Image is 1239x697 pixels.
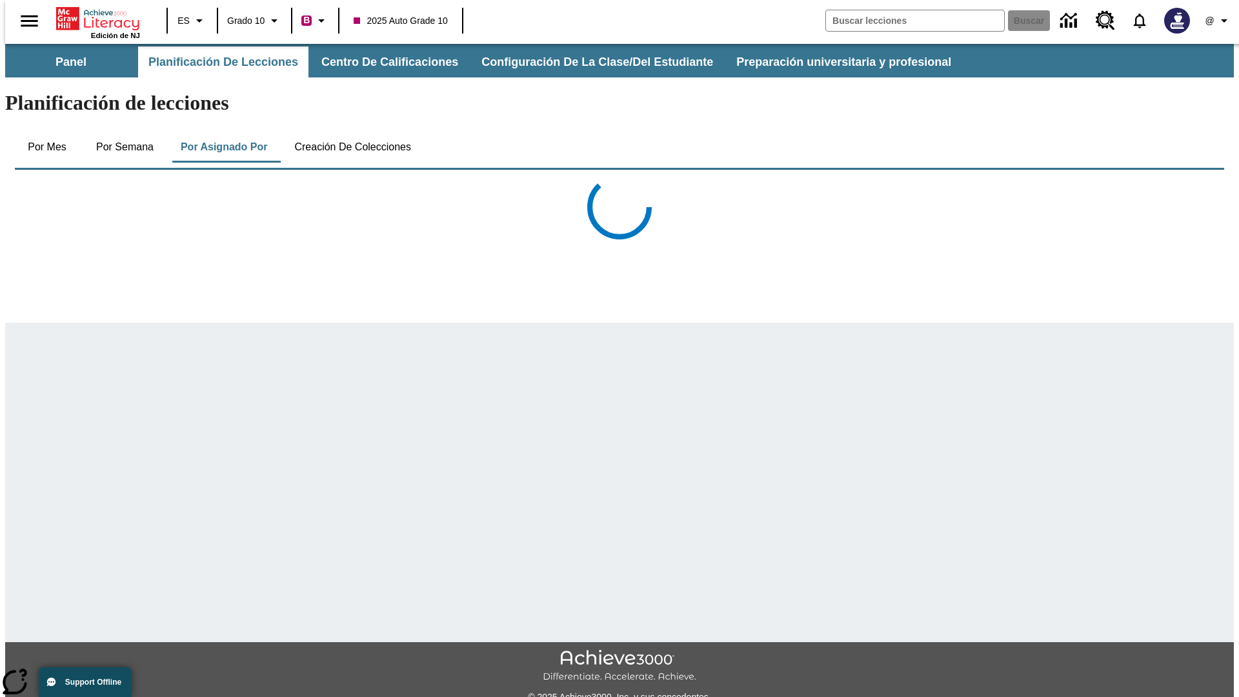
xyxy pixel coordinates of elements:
[296,9,334,32] button: Boost El color de la clase es rojo violeta. Cambiar el color de la clase.
[56,5,140,39] div: Portada
[170,132,278,163] button: Por asignado por
[1198,9,1239,32] button: Perfil/Configuración
[91,32,140,39] span: Edición de NJ
[5,46,963,77] div: Subbarra de navegación
[354,14,447,28] span: 2025 Auto Grade 10
[471,46,723,77] button: Configuración de la clase/del estudiante
[10,2,48,40] button: Abrir el menú lateral
[1123,4,1156,37] a: Notificaciones
[86,132,164,163] button: Por semana
[6,46,136,77] button: Panel
[227,14,265,28] span: Grado 10
[1156,4,1198,37] button: Escoja un nuevo avatar
[39,667,132,697] button: Support Offline
[826,10,1004,31] input: Buscar campo
[5,44,1234,77] div: Subbarra de navegación
[1205,14,1214,28] span: @
[1088,3,1123,38] a: Centro de recursos, Se abrirá en una pestaña nueva.
[726,46,962,77] button: Preparación universitaria y profesional
[284,132,421,163] button: Creación de colecciones
[1053,3,1088,39] a: Centro de información
[177,14,190,28] span: ES
[222,9,287,32] button: Grado: Grado 10, Elige un grado
[15,132,79,163] button: Por mes
[5,91,1234,115] h1: Planificación de lecciones
[1164,8,1190,34] img: Avatar
[172,9,213,32] button: Lenguaje: ES, Selecciona un idioma
[543,650,696,683] img: Achieve3000 Differentiate Accelerate Achieve
[311,46,468,77] button: Centro de calificaciones
[56,6,140,32] a: Portada
[303,12,310,28] span: B
[65,678,121,687] span: Support Offline
[138,46,308,77] button: Planificación de lecciones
